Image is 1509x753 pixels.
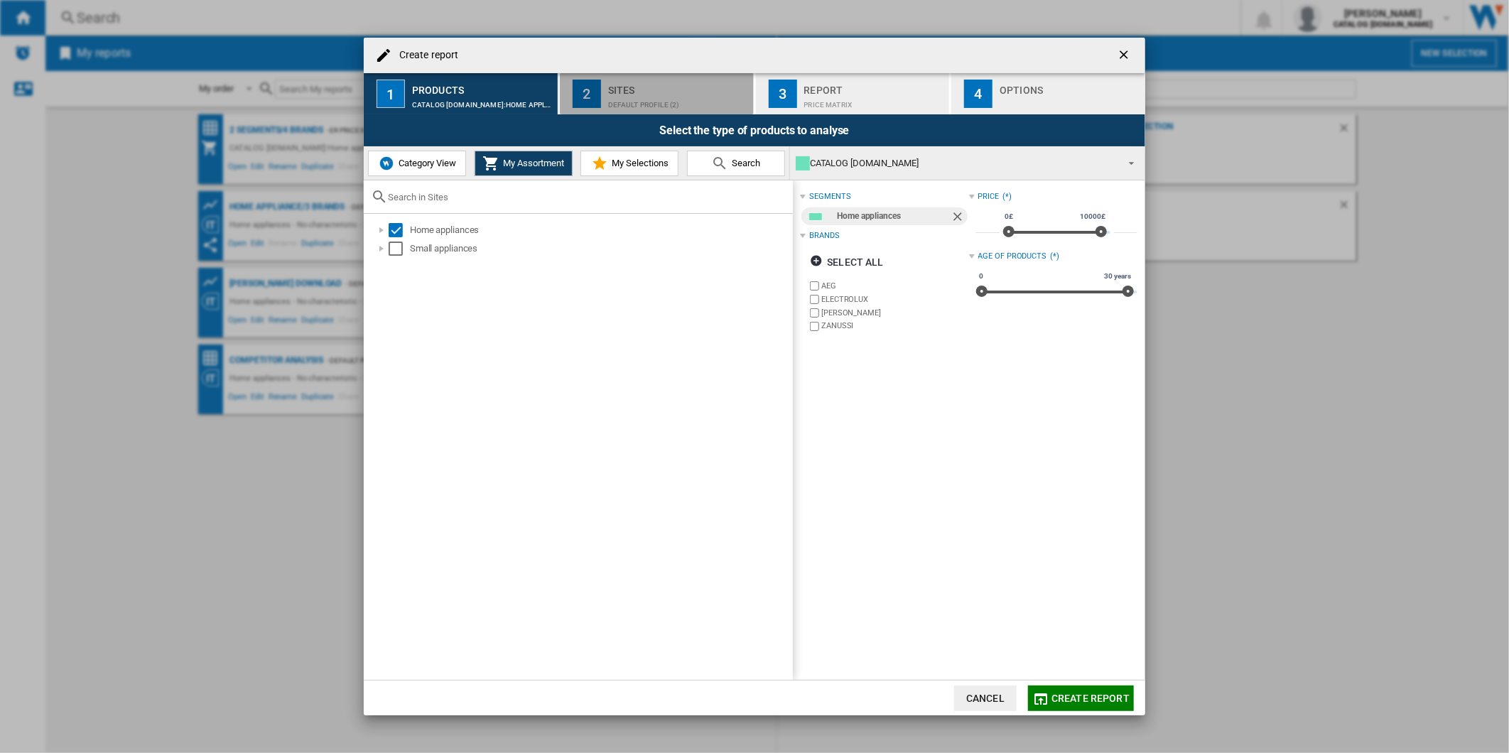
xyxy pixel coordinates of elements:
[1051,693,1130,704] span: Create report
[412,79,552,94] div: Products
[821,320,968,331] label: ZANUSSI
[804,79,944,94] div: Report
[1003,211,1016,222] span: 0£
[378,155,395,172] img: wiser-icon-blue.png
[499,158,564,168] span: My Assortment
[769,80,797,108] div: 3
[368,151,466,176] button: Category View
[1078,211,1108,222] span: 10000£
[810,322,819,331] input: brand.name
[978,271,986,282] span: 0
[1117,48,1134,65] ng-md-icon: getI18NText('BUTTONS.CLOSE_DIALOG')
[810,281,819,291] input: brand.name
[796,153,1116,173] div: CATALOG [DOMAIN_NAME]
[687,151,785,176] button: Search
[573,80,601,108] div: 2
[410,223,791,237] div: Home appliances
[1103,271,1133,282] span: 30 years
[806,249,887,275] button: Select all
[810,308,819,318] input: brand.name
[395,158,456,168] span: Category View
[389,242,410,256] md-checkbox: Select
[560,73,755,114] button: 2 Sites Default profile (2)
[837,207,950,225] div: Home appliances
[1000,79,1140,94] div: Options
[804,94,944,109] div: Price Matrix
[608,158,669,168] span: My Selections
[388,192,786,202] input: Search in Sites
[809,191,850,202] div: segments
[410,242,791,256] div: Small appliances
[364,73,559,114] button: 1 Products CATALOG [DOMAIN_NAME]:Home appliances
[756,73,951,114] button: 3 Report Price Matrix
[580,151,678,176] button: My Selections
[821,294,968,305] label: ELECTROLUX
[809,230,839,242] div: Brands
[377,80,405,108] div: 1
[821,281,968,291] label: AEG
[729,158,761,168] span: Search
[475,151,573,176] button: My Assortment
[389,223,410,237] md-checkbox: Select
[392,48,458,63] h4: Create report
[608,94,748,109] div: Default profile (2)
[810,249,883,275] div: Select all
[821,308,968,318] label: [PERSON_NAME]
[951,210,968,227] ng-md-icon: Remove
[412,94,552,109] div: CATALOG [DOMAIN_NAME]:Home appliances
[964,80,993,108] div: 4
[978,191,1000,202] div: Price
[608,79,748,94] div: Sites
[364,114,1145,146] div: Select the type of products to analyse
[1111,41,1140,70] button: getI18NText('BUTTONS.CLOSE_DIALOG')
[810,295,819,304] input: brand.name
[951,73,1145,114] button: 4 Options
[978,251,1047,262] div: Age of products
[954,686,1017,711] button: Cancel
[1028,686,1134,711] button: Create report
